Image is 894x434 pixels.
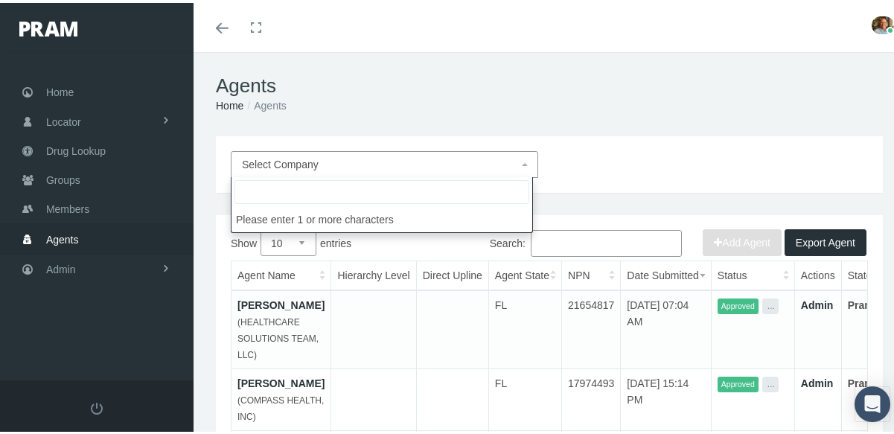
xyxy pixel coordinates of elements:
img: S_Profile_Picture_15241.jpg [872,13,894,31]
img: PRAM_20_x_78.png [19,19,77,33]
span: Approved [718,296,759,311]
span: Drug Lookup [46,134,106,162]
td: [DATE] 07:04 AM [621,287,712,366]
th: Status: activate to sort column ascending [711,258,794,287]
b: Pram: [848,374,878,386]
span: Members [46,192,89,220]
b: Pram: [848,296,878,308]
td: 21654817 [562,287,621,366]
a: [PERSON_NAME] [237,374,325,386]
td: [DATE] 15:14 PM [621,366,712,428]
span: Agents [46,223,79,251]
button: ... [762,296,779,311]
li: Agents [243,95,286,111]
a: [PERSON_NAME] [237,296,325,308]
a: Admin [801,374,834,386]
a: Home [216,97,243,109]
span: Locator [46,105,81,133]
input: Search: [531,227,682,254]
span: Admin [46,252,76,281]
td: 17974493 [562,366,621,428]
span: Approved [718,374,759,389]
span: (COMPASS HEALTH, INC) [237,392,324,419]
td: FL [488,287,561,366]
th: Actions [794,258,841,287]
label: Show entries [231,227,549,253]
h1: Agents [216,71,883,95]
span: Home [46,75,74,103]
th: Agent State: activate to sort column ascending [488,258,561,287]
label: Search: [490,227,682,254]
th: Direct Upline [416,258,488,287]
button: Export Agent [785,226,866,253]
th: Date Submitted: activate to sort column ascending [621,258,712,287]
td: FL [488,366,561,428]
th: Agent Name: activate to sort column ascending [232,258,331,287]
div: Open Intercom Messenger [855,383,890,419]
th: Hierarchy Level [331,258,416,287]
span: Groups [46,163,80,191]
a: Admin [801,296,834,308]
button: ... [762,374,779,389]
span: (HEALTHCARE SOLUTIONS TEAM, LLC) [237,314,319,357]
li: Please enter 1 or more characters [232,204,532,229]
button: Add Agent [703,226,782,253]
th: NPN: activate to sort column ascending [562,258,621,287]
select: Showentries [261,227,316,253]
span: Select Company [242,156,319,167]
